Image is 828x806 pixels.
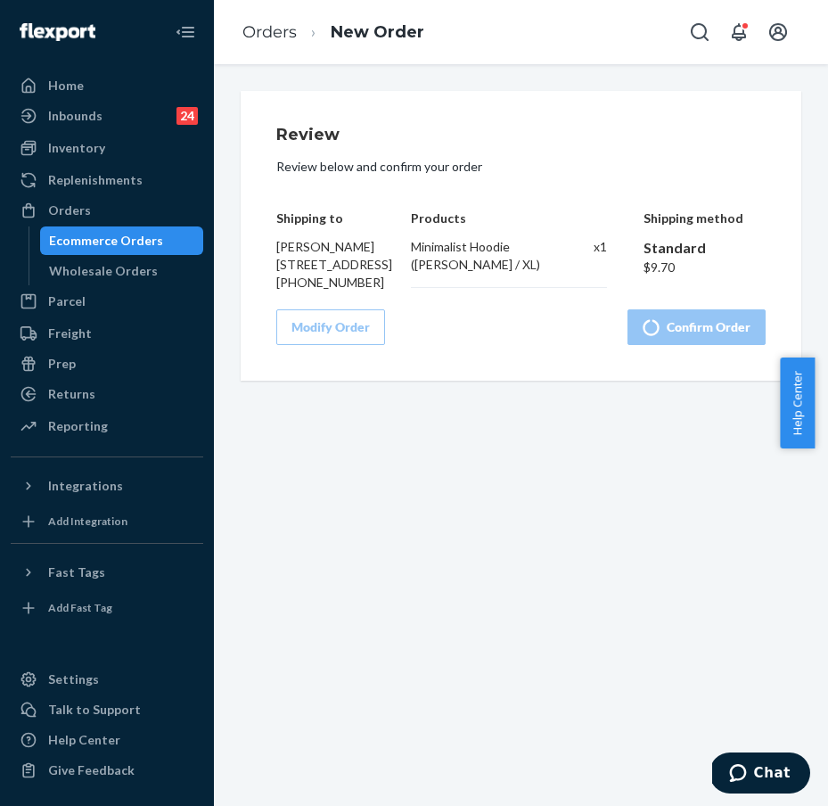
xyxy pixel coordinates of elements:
[48,171,143,189] div: Replenishments
[644,238,766,259] div: Standard
[276,158,766,176] p: Review below and confirm your order
[48,600,112,615] div: Add Fast Tag
[11,71,203,100] a: Home
[411,238,559,274] div: Minimalist Hoodie ([PERSON_NAME] / XL)
[48,292,86,310] div: Parcel
[276,309,385,345] button: Modify Order
[644,211,766,225] h4: Shipping method
[411,211,607,225] h4: Products
[11,102,203,130] a: Inbounds24
[176,107,198,125] div: 24
[49,232,163,250] div: Ecommerce Orders
[40,226,204,255] a: Ecommerce Orders
[48,201,91,219] div: Orders
[11,756,203,785] button: Give Feedback
[48,325,92,342] div: Freight
[276,239,392,272] span: [PERSON_NAME] [STREET_ADDRESS]
[228,6,439,59] ol: breadcrumbs
[11,380,203,408] a: Returns
[11,319,203,348] a: Freight
[11,196,203,225] a: Orders
[168,14,203,50] button: Close Navigation
[11,350,203,378] a: Prep
[276,127,766,144] h1: Review
[48,77,84,95] div: Home
[48,385,95,403] div: Returns
[721,14,757,50] button: Open notifications
[577,238,606,274] div: x 1
[40,257,204,285] a: Wholesale Orders
[11,472,203,500] button: Integrations
[11,166,203,194] a: Replenishments
[11,412,203,440] a: Reporting
[627,309,766,345] button: Confirm Order
[48,731,120,749] div: Help Center
[760,14,796,50] button: Open account menu
[11,726,203,754] a: Help Center
[276,211,374,225] h4: Shipping to
[644,259,766,276] div: $9.70
[11,665,203,694] a: Settings
[49,262,158,280] div: Wholesale Orders
[712,753,810,797] iframe: Opens a widget where you can chat to one of our agents
[48,563,105,581] div: Fast Tags
[11,558,203,587] button: Fast Tags
[20,23,95,41] img: Flexport logo
[331,22,424,42] a: New Order
[276,274,374,292] div: [PHONE_NUMBER]
[48,417,108,435] div: Reporting
[48,514,127,529] div: Add Integration
[11,134,203,162] a: Inventory
[11,287,203,316] a: Parcel
[682,14,717,50] button: Open Search Box
[48,107,102,125] div: Inbounds
[780,358,815,448] button: Help Center
[48,761,135,779] div: Give Feedback
[48,670,99,688] div: Settings
[11,695,203,724] button: Talk to Support
[11,507,203,536] a: Add Integration
[48,139,105,157] div: Inventory
[48,355,76,373] div: Prep
[48,701,141,719] div: Talk to Support
[11,594,203,622] a: Add Fast Tag
[242,22,297,42] a: Orders
[48,477,123,495] div: Integrations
